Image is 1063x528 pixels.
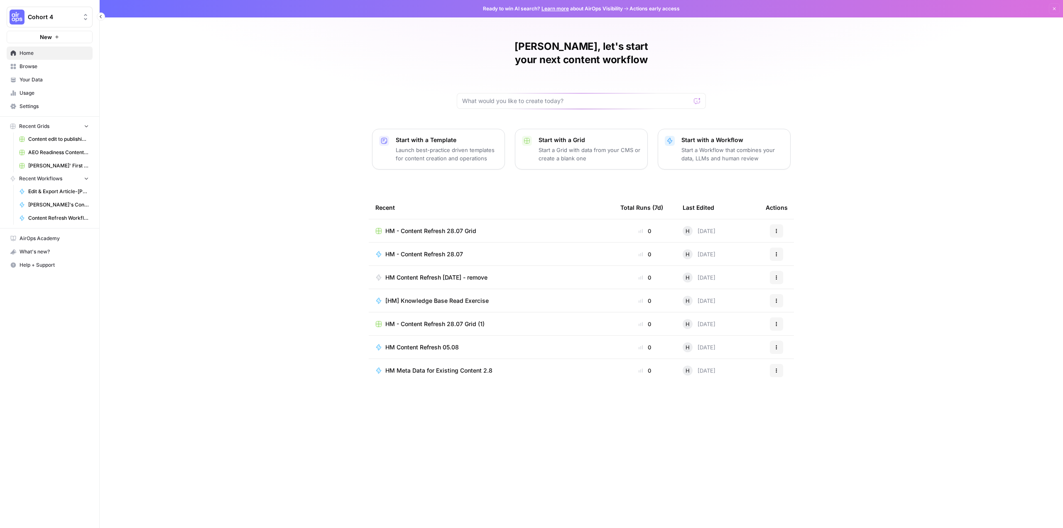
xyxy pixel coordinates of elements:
div: Recent [375,196,607,219]
button: Recent Grids [7,120,93,133]
a: Content Refresh Workflow [15,211,93,225]
span: [PERSON_NAME]' First Flow Grid [28,162,89,169]
span: AirOps Academy [20,235,89,242]
p: Start a Grid with data from your CMS or create a blank one [539,146,641,162]
p: Start a Workflow that combines your data, LLMs and human review [681,146,784,162]
span: H [686,343,690,351]
span: HM Content Refresh [DATE] - remove [385,273,487,282]
span: [PERSON_NAME]'s Content Writer [28,201,89,209]
a: Learn more [541,5,569,12]
span: Settings [20,103,89,110]
span: H [686,297,690,305]
span: HM - Content Refresh 28.07 Grid (1) [385,320,485,328]
a: HM Content Refresh [DATE] - remove [375,273,607,282]
img: Cohort 4 Logo [10,10,24,25]
button: Start with a TemplateLaunch best-practice driven templates for content creation and operations [372,129,505,169]
span: HM Content Refresh 05.08 [385,343,459,351]
span: H [686,366,690,375]
div: [DATE] [683,366,715,376]
div: What's new? [7,246,92,258]
div: Total Runs (7d) [620,196,663,219]
span: Usage [20,89,89,97]
p: Start with a Workflow [681,136,784,144]
span: HM - Content Refresh 28.07 Grid [385,227,476,235]
button: Workspace: Cohort 4 [7,7,93,27]
span: Browse [20,63,89,70]
a: Settings [7,100,93,113]
a: [PERSON_NAME]' First Flow Grid [15,159,93,172]
div: [DATE] [683,319,715,329]
p: Start with a Grid [539,136,641,144]
a: HM Content Refresh 05.08 [375,343,607,351]
a: HM - Content Refresh 28.07 Grid [375,227,607,235]
h1: [PERSON_NAME], let's start your next content workflow [457,40,706,66]
a: Home [7,47,93,60]
div: Actions [766,196,788,219]
a: AirOps Academy [7,232,93,245]
div: 0 [620,227,669,235]
span: H [686,250,690,258]
a: Usage [7,86,93,100]
button: New [7,31,93,43]
span: HM Meta Data for Existing Content 2.8 [385,366,492,375]
a: HM - Content Refresh 28.07 Grid (1) [375,320,607,328]
div: [DATE] [683,226,715,236]
div: 0 [620,320,669,328]
span: H [686,227,690,235]
a: Content edit to publishing: Writer draft-> Brand alignment edits-> Human review-> Add internal an... [15,133,93,146]
span: Help + Support [20,261,89,269]
div: [DATE] [683,342,715,352]
a: Browse [7,60,93,73]
button: Help + Support [7,258,93,272]
a: Edit & Export Article-[PERSON_NAME] [15,185,93,198]
div: 0 [620,366,669,375]
p: Start with a Template [396,136,498,144]
div: [DATE] [683,273,715,282]
span: Edit & Export Article-[PERSON_NAME] [28,188,89,195]
a: HM - Content Refresh 28.07 [375,250,607,258]
div: [DATE] [683,249,715,259]
a: AEO Readiness Content Audit & Refresher [15,146,93,159]
span: HM - Content Refresh 28.07 [385,250,463,258]
div: [DATE] [683,296,715,306]
span: H [686,320,690,328]
button: Recent Workflows [7,172,93,185]
span: Cohort 4 [28,13,78,21]
button: What's new? [7,245,93,258]
a: [HM] Knowledge Base Read Exercise [375,297,607,305]
span: Recent Workflows [19,175,62,182]
span: Your Data [20,76,89,83]
span: H [686,273,690,282]
p: Launch best-practice driven templates for content creation and operations [396,146,498,162]
span: New [40,33,52,41]
button: Start with a WorkflowStart a Workflow that combines your data, LLMs and human review [658,129,791,169]
input: What would you like to create today? [462,97,691,105]
span: [HM] Knowledge Base Read Exercise [385,297,489,305]
div: Last Edited [683,196,714,219]
span: Ready to win AI search? about AirOps Visibility [483,5,623,12]
span: Actions early access [629,5,680,12]
div: 0 [620,273,669,282]
span: Recent Grids [19,123,49,130]
span: Home [20,49,89,57]
span: AEO Readiness Content Audit & Refresher [28,149,89,156]
a: Your Data [7,73,93,86]
div: 0 [620,297,669,305]
div: 0 [620,250,669,258]
span: Content edit to publishing: Writer draft-> Brand alignment edits-> Human review-> Add internal an... [28,135,89,143]
a: [PERSON_NAME]'s Content Writer [15,198,93,211]
span: Content Refresh Workflow [28,214,89,222]
a: HM Meta Data for Existing Content 2.8 [375,366,607,375]
button: Start with a GridStart a Grid with data from your CMS or create a blank one [515,129,648,169]
div: 0 [620,343,669,351]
